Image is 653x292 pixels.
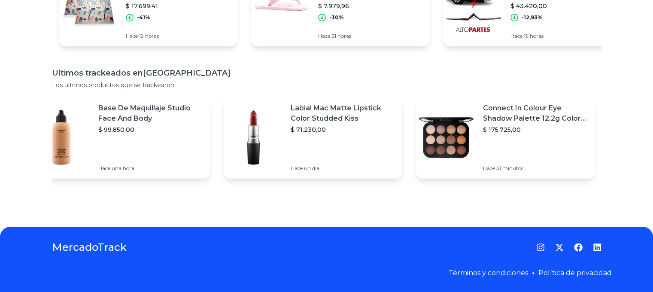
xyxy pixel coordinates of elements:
[416,107,476,167] img: Featured image
[538,269,612,277] a: Política de privacidad
[52,240,127,254] a: MercadoTrack
[416,96,595,179] a: Featured imageConnect In Colour Eye Shadow Palette 12.2g Color Unfiltered Nudes$ 175.725,00Hace 3...
[98,165,203,172] p: Hace una hora
[329,14,344,21] p: -30%
[137,14,150,21] p: -41%
[291,165,395,172] p: Hace un día
[31,96,210,179] a: Featured imageBase De Maquillaje Studio Face And Body$ 99.850,00Hace una hora
[318,2,423,10] p: $ 7.979,96
[536,243,545,252] a: Instagram
[126,2,231,10] p: $ 17.699,41
[31,107,91,167] img: Featured image
[449,269,528,277] a: Términos y condiciones
[291,103,395,124] p: Labial Mac Matte Lipstick Color Studded Kiss
[510,33,615,40] p: Hace 19 horas
[510,2,615,10] p: $ 43.420,00
[291,125,395,134] p: $ 71.230,00
[593,243,601,252] a: LinkedIn
[522,14,543,21] p: -12,93%
[52,81,601,89] p: Los ultimos productos que se trackearon.
[483,165,588,172] p: Hace 31 minutos
[98,125,203,134] p: $ 99.850,00
[224,107,284,167] img: Featured image
[52,67,601,79] h1: Ultimos trackeados en [GEOGRAPHIC_DATA]
[555,243,564,252] a: Twitter
[574,243,583,252] a: Facebook
[98,103,203,124] p: Base De Maquillaje Studio Face And Body
[483,103,588,124] p: Connect In Colour Eye Shadow Palette 12.2g Color Unfiltered Nudes
[318,33,423,40] p: Hace 21 horas
[126,33,231,40] p: Hace 19 horas
[483,125,588,134] p: $ 175.725,00
[224,96,402,179] a: Featured imageLabial Mac Matte Lipstick Color Studded Kiss$ 71.230,00Hace un día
